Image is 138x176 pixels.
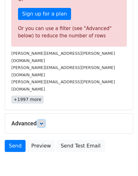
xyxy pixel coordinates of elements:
small: [PERSON_NAME][EMAIL_ADDRESS][PERSON_NAME][DOMAIN_NAME] [11,51,115,63]
div: Or you can use a filter (see "Advanced" below) to reduce the number of rows [18,25,120,39]
a: Send Test Email [57,140,105,152]
small: [PERSON_NAME][EMAIL_ADDRESS][PERSON_NAME][DOMAIN_NAME] [11,65,115,77]
a: Preview [27,140,55,152]
small: [PERSON_NAME][EMAIL_ADDRESS][PERSON_NAME][DOMAIN_NAME] [11,79,115,91]
a: Sign up for a plan [18,8,71,20]
a: +1997 more [11,96,44,104]
iframe: Chat Widget [106,146,138,176]
a: Send [5,140,26,152]
h5: Advanced [11,120,127,127]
